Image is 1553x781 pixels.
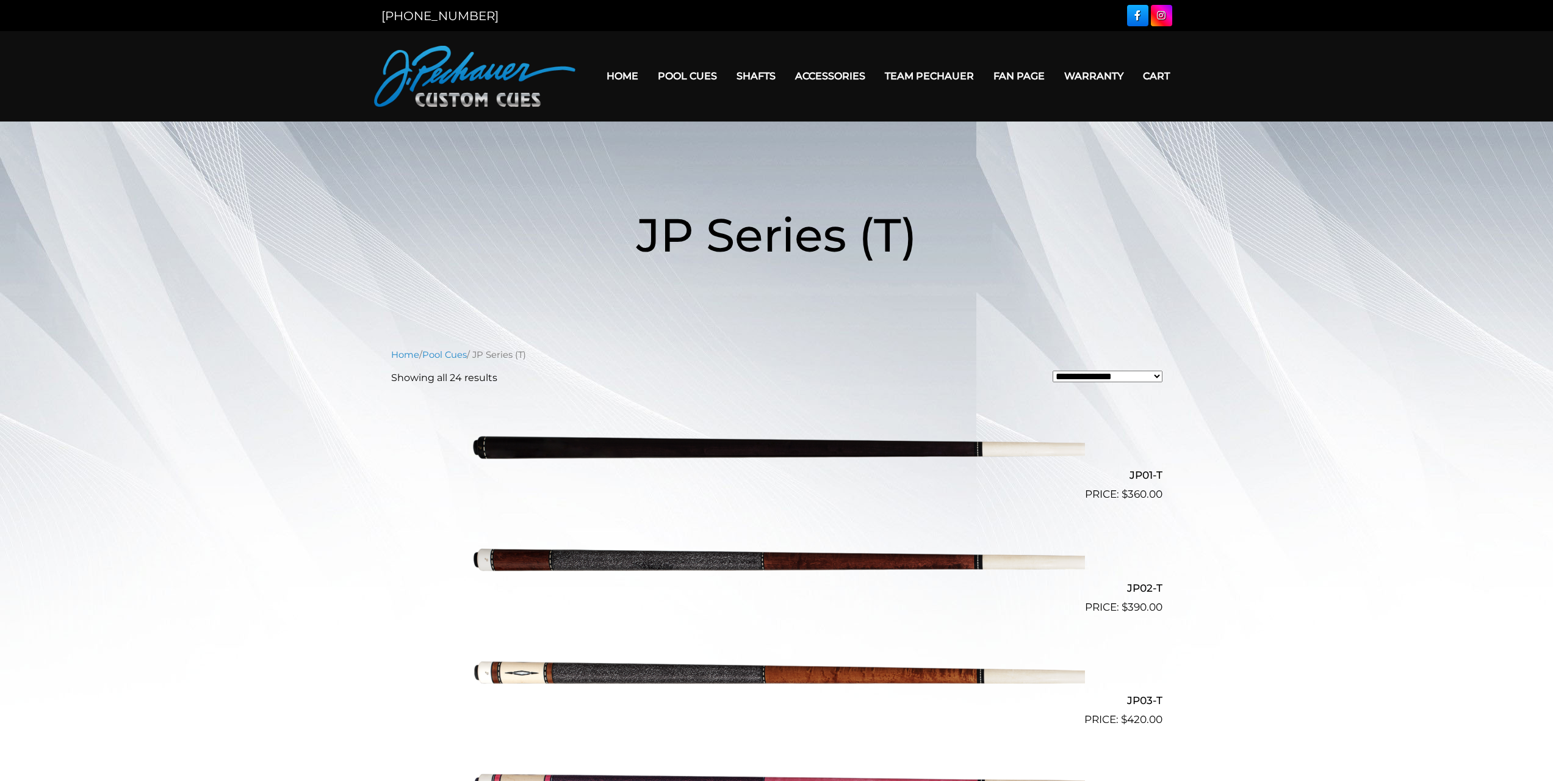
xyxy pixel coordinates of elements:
span: JP Series (T) [636,206,917,263]
a: [PHONE_NUMBER] [381,9,499,23]
img: JP03-T [469,620,1085,723]
a: JP02-T $390.00 [391,507,1162,615]
a: Shafts [727,60,785,92]
nav: Breadcrumb [391,348,1162,361]
a: JP01-T $360.00 [391,395,1162,503]
a: Accessories [785,60,875,92]
bdi: 390.00 [1122,601,1162,613]
span: $ [1122,488,1128,500]
img: Pechauer Custom Cues [374,46,575,107]
a: Team Pechauer [875,60,984,92]
p: Showing all 24 results [391,371,497,385]
img: JP01-T [469,395,1085,498]
a: Fan Page [984,60,1054,92]
h2: JP02-T [391,576,1162,599]
a: Warranty [1054,60,1133,92]
h2: JP03-T [391,689,1162,712]
a: Pool Cues [422,349,467,360]
select: Shop order [1053,371,1162,382]
bdi: 420.00 [1121,713,1162,725]
span: $ [1122,601,1128,613]
bdi: 360.00 [1122,488,1162,500]
h2: JP01-T [391,464,1162,487]
a: Cart [1133,60,1180,92]
a: Pool Cues [648,60,727,92]
a: Home [597,60,648,92]
span: $ [1121,713,1127,725]
a: JP03-T $420.00 [391,620,1162,728]
a: Home [391,349,419,360]
img: JP02-T [469,507,1085,610]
